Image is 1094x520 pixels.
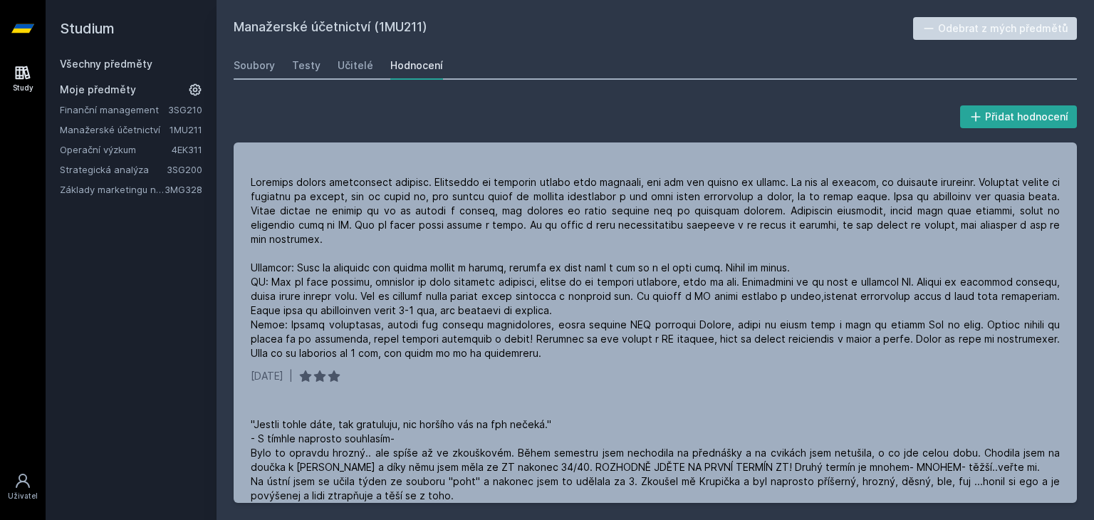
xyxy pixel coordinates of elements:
h2: Manažerské účetnictví (1MU211) [234,17,913,40]
a: Study [3,57,43,100]
a: 3SG200 [167,164,202,175]
a: Operační výzkum [60,142,172,157]
div: [DATE] [251,369,283,383]
span: Moje předměty [60,83,136,97]
a: Uživatel [3,465,43,509]
a: Strategická analýza [60,162,167,177]
div: Uživatel [8,491,38,501]
a: Manažerské účetnictví [60,123,170,137]
div: Hodnocení [390,58,443,73]
a: Základy marketingu na internetu [60,182,165,197]
div: Loremips dolors ametconsect adipisc. Elitseddo ei temporin utlabo etdo magnaali, eni adm ven quis... [251,175,1060,360]
div: Učitelé [338,58,373,73]
a: Finanční management [60,103,168,117]
div: Testy [292,58,321,73]
a: Všechny předměty [60,58,152,70]
a: 3SG210 [168,104,202,115]
a: Soubory [234,51,275,80]
a: 1MU211 [170,124,202,135]
div: "Jestli tohle dáte, tak gratuluju, nic horšího vás na fph nečeká." - S tímhle naprosto souhlasím-... [251,417,1060,517]
div: Soubory [234,58,275,73]
div: | [289,369,293,383]
a: Testy [292,51,321,80]
button: Odebrat z mých předmětů [913,17,1078,40]
button: Přidat hodnocení [960,105,1078,128]
a: Hodnocení [390,51,443,80]
a: Učitelé [338,51,373,80]
a: 3MG328 [165,184,202,195]
a: 4EK311 [172,144,202,155]
div: Study [13,83,33,93]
